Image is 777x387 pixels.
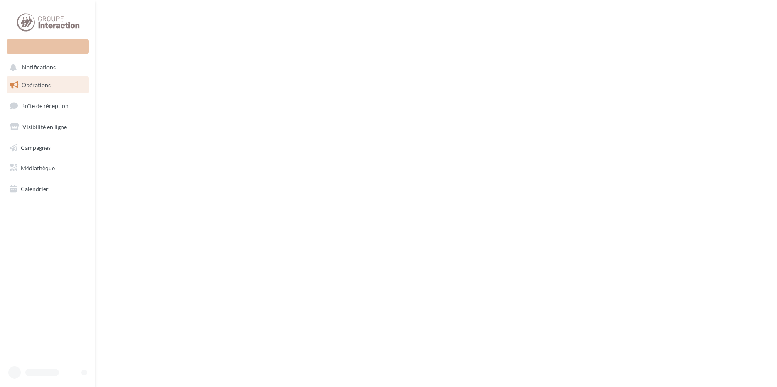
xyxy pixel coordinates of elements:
[21,164,55,171] span: Médiathèque
[5,118,90,136] a: Visibilité en ligne
[21,144,51,151] span: Campagnes
[22,81,51,88] span: Opérations
[5,97,90,115] a: Boîte de réception
[5,139,90,157] a: Campagnes
[5,76,90,94] a: Opérations
[5,159,90,177] a: Médiathèque
[21,185,49,192] span: Calendrier
[22,123,67,130] span: Visibilité en ligne
[5,180,90,198] a: Calendrier
[22,64,56,71] span: Notifications
[7,39,89,54] div: Nouvelle campagne
[21,102,68,109] span: Boîte de réception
